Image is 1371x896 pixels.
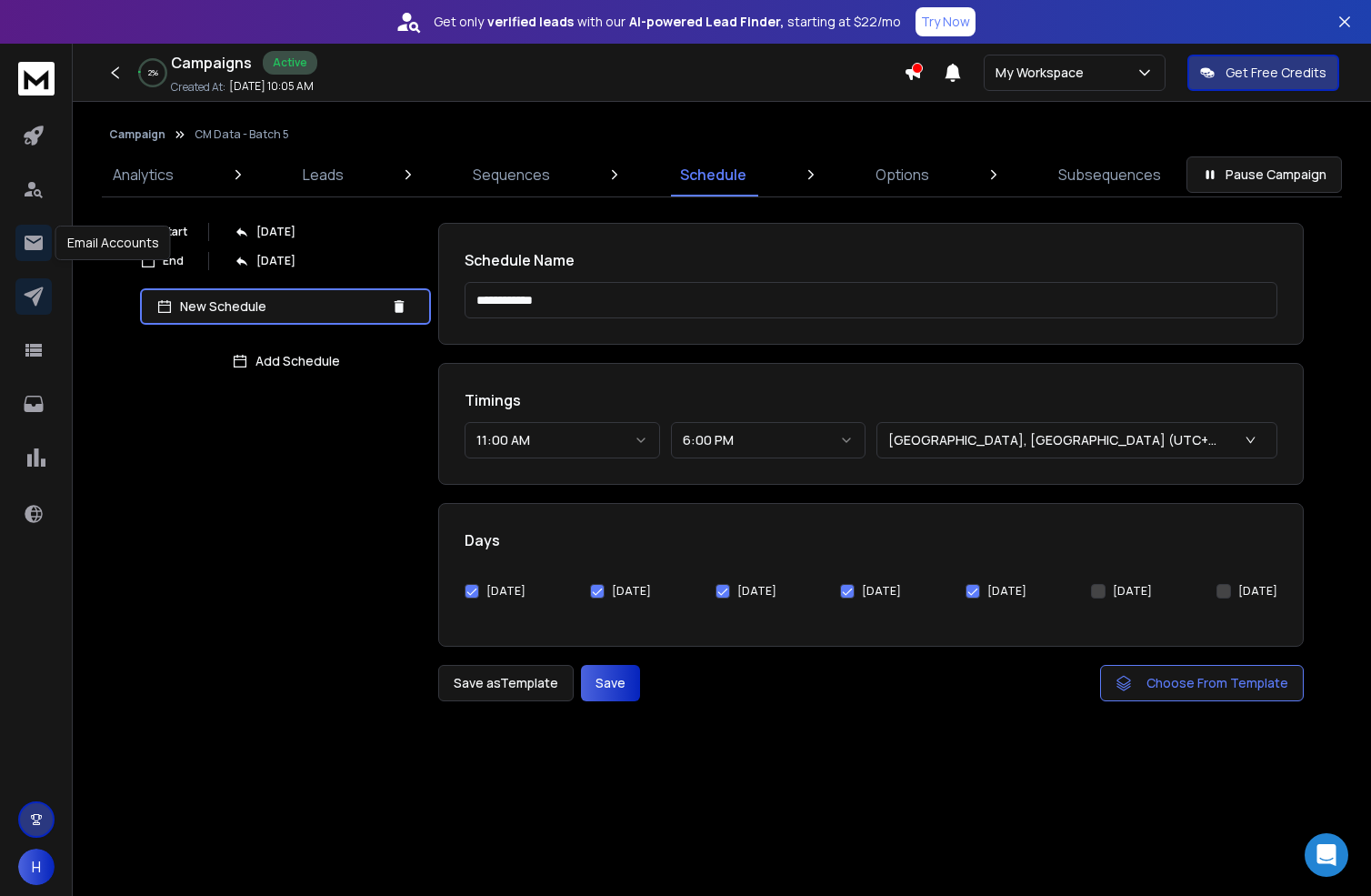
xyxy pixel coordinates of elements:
div: Active [263,51,317,75]
button: Add Schedule [140,343,431,379]
div: Email Accounts [55,226,171,260]
label: [DATE] [1238,584,1277,599]
label: [DATE] [987,584,1026,599]
p: Analytics [113,164,174,186]
p: Created At: [171,80,225,95]
a: Options [865,153,940,196]
p: My Workspace [996,64,1091,82]
p: CM Data - Batch 5 [195,127,289,142]
button: Choose From Template [1100,665,1304,701]
label: [DATE] [612,584,651,599]
p: Get Free Credits [1226,64,1326,82]
p: Subsequences [1058,164,1161,186]
p: [DATE] 10:05 AM [229,79,314,94]
a: Subsequences [1047,153,1172,196]
button: Save [581,665,640,701]
a: Schedule [669,153,757,196]
span: Choose From Template [1146,674,1288,692]
button: H [18,849,55,885]
p: End [163,254,184,268]
img: logo [18,62,55,96]
button: Get Free Credits [1187,55,1339,91]
p: Sequences [473,164,550,186]
p: Options [876,164,929,186]
p: [GEOGRAPHIC_DATA], [GEOGRAPHIC_DATA] (UTC+1:00) [888,431,1228,449]
label: [DATE] [737,584,776,599]
button: Save asTemplate [438,665,574,701]
p: New Schedule [180,297,384,316]
strong: AI-powered Lead Finder, [629,13,784,31]
div: Open Intercom Messenger [1305,833,1348,877]
h1: Schedule Name [465,249,1277,271]
a: Analytics [102,153,185,196]
p: Schedule [680,164,746,186]
p: Leads [303,164,344,186]
button: 11:00 AM [465,422,660,458]
button: Try Now [916,7,976,36]
strong: verified leads [487,13,574,31]
h1: Timings [465,389,1277,411]
label: [DATE] [486,584,525,599]
p: Start [160,225,187,239]
p: [DATE] [256,225,295,239]
a: Leads [292,153,355,196]
label: [DATE] [1113,584,1152,599]
label: [DATE] [862,584,901,599]
h1: Days [465,529,1277,551]
p: 2 % [148,67,158,78]
p: Get only with our starting at $22/mo [434,13,901,31]
button: Campaign [109,127,165,142]
p: Try Now [921,13,970,31]
p: [DATE] [256,254,295,268]
button: 6:00 PM [671,422,866,458]
button: Pause Campaign [1186,156,1342,193]
h1: Campaigns [171,52,252,74]
a: Sequences [462,153,561,196]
